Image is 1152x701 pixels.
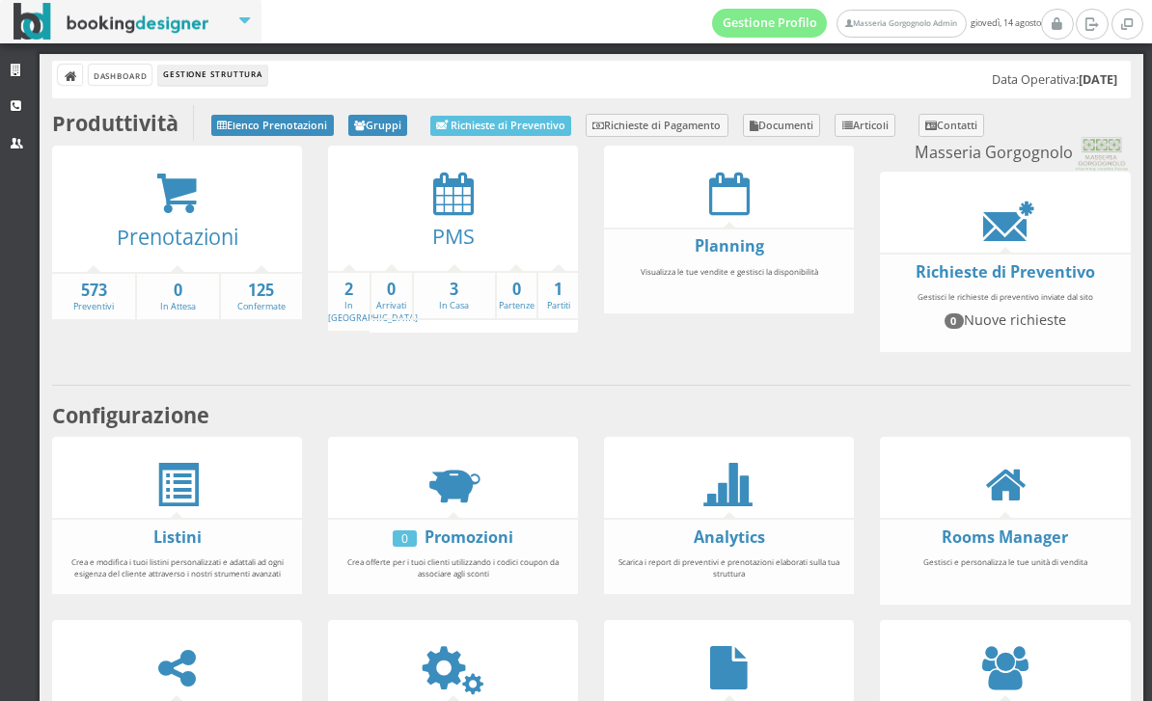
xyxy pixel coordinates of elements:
[694,526,765,548] a: Analytics
[211,115,334,136] a: Elenco Prenotazioni
[1073,137,1130,172] img: 0603869b585f11eeb13b0a069e529790.png
[158,65,266,86] li: Gestione Struttura
[221,280,302,313] a: 125Confermate
[52,548,302,587] div: Crea e modifica i tuoi listini personalizzati e adattali ad ogni esigenza del cliente attraverso ...
[328,548,578,587] div: Crea offerte per i tuoi clienti utilizzando i codici coupon da associare agli sconti
[538,279,578,301] strong: 1
[371,279,411,312] a: 0Arrivati
[880,548,1130,599] div: Gestisci e personalizza le tue unità di vendita
[153,526,202,548] a: Listini
[712,9,1041,38] span: giovedì, 14 agosto
[889,311,1121,329] h4: Nuove richieste
[425,526,513,548] a: Promozioni
[919,114,985,137] a: Contatti
[497,279,536,312] a: 0Partenze
[137,280,218,313] a: 0In Attesa
[992,72,1117,87] h5: Data Operativa:
[52,401,209,429] b: Configurazione
[52,109,178,137] b: Produttività
[586,114,728,137] a: Richieste di Pagamento
[942,526,1068,548] a: Rooms Manager
[712,9,828,38] a: Gestione Profilo
[371,279,411,301] strong: 0
[604,548,854,587] div: Scarica i report di preventivi e prenotazioni elaborati sulla tua struttura
[915,137,1130,172] small: Masseria Gorgognolo
[880,283,1130,346] div: Gestisci le richieste di preventivo inviate dal sito
[328,279,370,301] strong: 2
[348,115,408,136] a: Gruppi
[430,116,571,136] a: Richieste di Preventivo
[837,10,966,38] a: Masseria Gorgognolo Admin
[328,279,418,324] a: 2In [GEOGRAPHIC_DATA]
[695,235,764,256] a: Planning
[221,280,302,302] strong: 125
[743,114,821,137] a: Documenti
[916,261,1095,283] a: Richieste di Preventivo
[52,280,135,313] a: 573Preventivi
[117,223,238,251] a: Prenotazioni
[14,3,209,40] img: BookingDesigner.com
[497,279,536,301] strong: 0
[52,280,135,302] strong: 573
[414,279,495,301] strong: 3
[89,65,151,85] a: Dashboard
[604,257,854,309] div: Visualizza le tue vendite e gestisci la disponibilità
[137,280,218,302] strong: 0
[432,222,475,250] a: PMS
[1079,71,1117,88] b: [DATE]
[538,279,578,312] a: 1Partiti
[835,114,895,137] a: Articoli
[945,313,964,329] span: 0
[393,530,417,547] div: 0
[414,279,495,312] a: 3In Casa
